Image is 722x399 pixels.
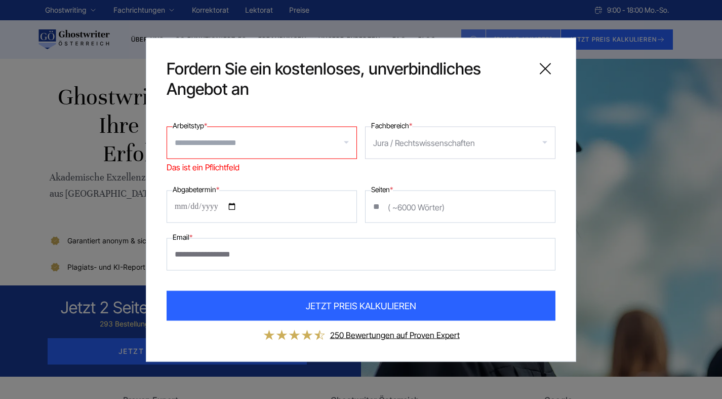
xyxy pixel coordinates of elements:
[306,299,416,312] span: JETZT PREIS KALKULIEREN
[167,162,239,172] span: Das ist ein Pflichtfeld
[173,183,219,195] label: Abgabetermin
[330,330,460,340] a: 250 Bewertungen auf Proven Expert
[371,119,412,131] label: Fachbereich
[167,291,555,320] button: JETZT PREIS KALKULIEREN
[173,119,207,131] label: Arbeitstyp
[167,58,527,99] span: Fordern Sie ein kostenloses, unverbindliches Angebot an
[371,183,393,195] label: Seiten
[373,134,475,151] div: Jura / Rechtswissenschaften
[173,231,192,243] label: Email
